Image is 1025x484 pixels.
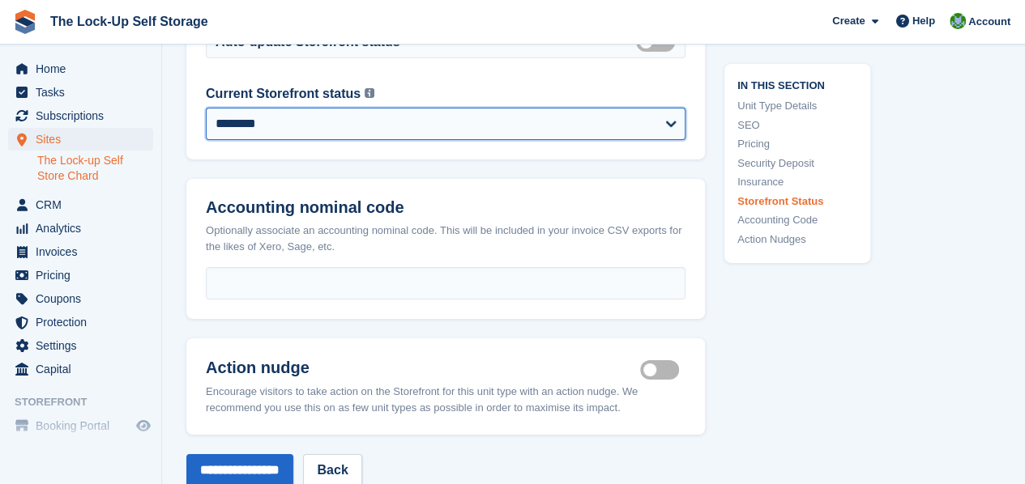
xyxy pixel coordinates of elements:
span: Coupons [36,287,133,310]
span: Create [832,13,865,29]
span: Settings [36,334,133,357]
span: Help [912,13,935,29]
span: In this section [737,76,857,91]
div: Encourage visitors to take action on the Storefront for this unit type with an action nudge. We r... [206,384,685,415]
a: Unit Type Details [737,98,857,114]
img: icon-info-grey-7440780725fd019a000dd9b08b2336e03edf1995a4989e88bcd33f0948082b44.svg [365,88,374,98]
a: Security Deposit [737,155,857,171]
span: Storefront [15,394,161,410]
span: Invoices [36,240,133,263]
a: Action Nudges [737,231,857,247]
span: Account [968,14,1010,30]
a: menu [8,287,153,310]
label: Current Storefront status [206,84,361,104]
span: Tasks [36,81,133,104]
span: CRM [36,193,133,216]
a: Preview store [134,416,153,435]
a: menu [8,81,153,104]
a: menu [8,217,153,240]
a: Pricing [737,136,857,152]
a: Insurance [737,174,857,190]
div: Optionally associate an accounting nominal code. This will be included in your invoice CSV export... [206,223,685,254]
a: menu [8,240,153,263]
a: menu [8,57,153,80]
img: stora-icon-8386f47178a22dfd0bd8f6a31ec36ba5ce8667c1dd55bd0f319d3a0aa187defe.svg [13,10,37,34]
a: SEO [737,117,857,133]
h2: Accounting nominal code [206,198,685,217]
label: Is active [640,369,685,371]
span: Home [36,57,133,80]
span: Protection [36,311,133,333]
a: Storefront Status [737,193,857,209]
a: menu [8,414,153,437]
a: Accounting Code [737,212,857,228]
span: Subscriptions [36,104,133,127]
span: Pricing [36,264,133,287]
img: Andrew Beer [950,13,966,29]
span: Sites [36,128,133,151]
a: menu [8,128,153,151]
a: The Lock-up Self Store Chard [37,153,153,184]
span: Capital [36,358,133,380]
a: menu [8,264,153,287]
a: menu [8,104,153,127]
span: Analytics [36,217,133,240]
a: menu [8,193,153,216]
a: menu [8,311,153,333]
span: Booking Portal [36,414,133,437]
h2: Action nudge [206,358,640,377]
a: menu [8,358,153,380]
a: The Lock-Up Self Storage [44,8,215,35]
a: menu [8,334,153,357]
